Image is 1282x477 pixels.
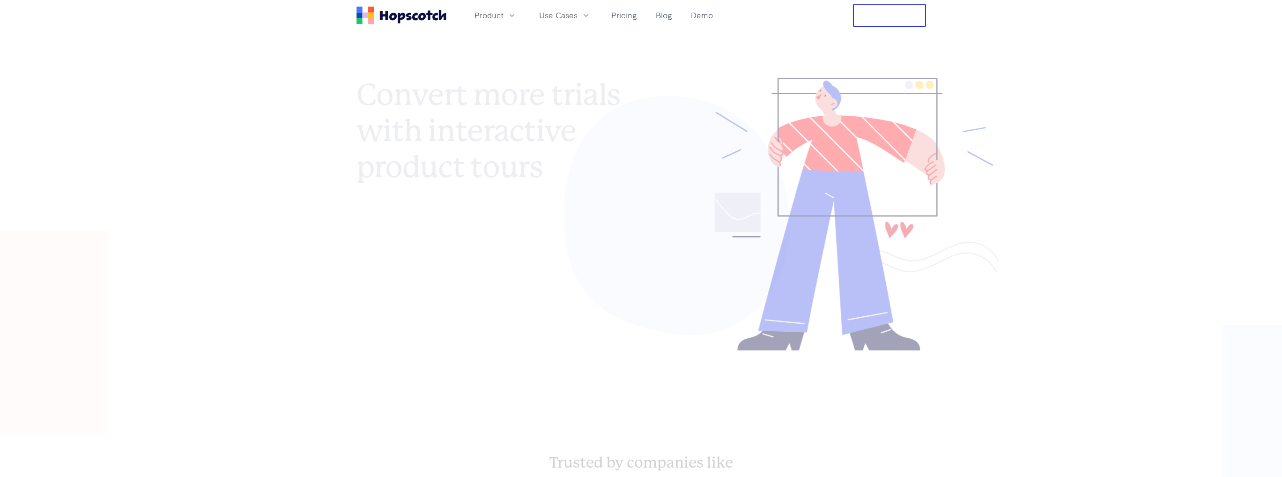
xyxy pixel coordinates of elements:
button: Free Trial [853,4,926,27]
button: Product [469,7,522,23]
a: Home [356,7,446,24]
span: Use Cases [539,9,578,21]
a: Blog [652,7,676,23]
a: Pricing [608,7,641,23]
h1: Convert more trials with interactive product tours [356,77,641,185]
a: Demo [687,7,717,23]
span: Product [474,9,504,21]
button: Use Cases [534,7,596,23]
h2: Trusted by companies like [296,454,986,472]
